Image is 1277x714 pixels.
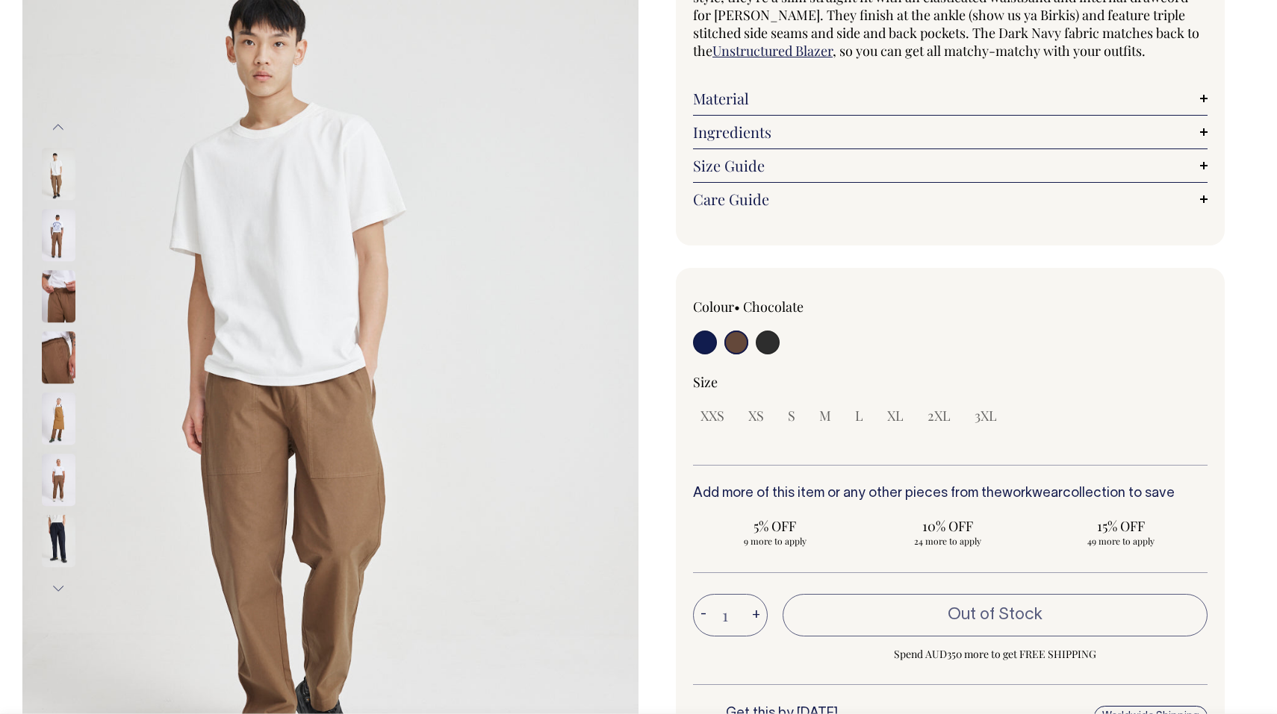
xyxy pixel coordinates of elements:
[42,516,75,568] img: dark-navy
[819,407,831,425] span: M
[693,298,899,316] div: Colour
[874,517,1023,535] span: 10% OFF
[920,402,958,429] input: 2XL
[880,402,911,429] input: XL
[743,298,804,316] label: Chocolate
[866,513,1031,551] input: 10% OFF 24 more to apply
[812,402,839,429] input: M
[855,407,863,425] span: L
[874,535,1023,547] span: 24 more to apply
[783,645,1208,663] span: Spend AUD350 more to get FREE SHIPPING
[693,486,1208,501] h6: Add more of this item or any other pieces from the collection to save
[700,535,850,547] span: 9 more to apply
[1046,517,1196,535] span: 15% OFF
[693,90,1208,107] a: Material
[693,601,714,630] button: -
[734,298,740,316] span: •
[928,407,951,425] span: 2XL
[700,407,724,425] span: XXS
[741,402,771,429] input: XS
[693,190,1208,208] a: Care Guide
[693,402,732,429] input: XXS
[700,517,850,535] span: 5% OFF
[693,123,1208,141] a: Ingredients
[967,402,1004,429] input: 3XL
[848,402,871,429] input: L
[745,601,768,630] button: +
[1046,535,1196,547] span: 49 more to apply
[42,332,75,384] img: chocolate
[42,210,75,262] img: chocolate
[887,407,904,425] span: XL
[788,407,795,425] span: S
[693,157,1208,175] a: Size Guide
[975,407,997,425] span: 3XL
[783,594,1208,636] button: Out of Stock
[1002,487,1063,500] a: workwear
[1039,513,1203,551] input: 15% OFF 49 more to apply
[42,148,75,201] img: chocolate
[42,271,75,323] img: chocolate
[47,572,69,606] button: Next
[47,110,69,144] button: Previous
[748,407,764,425] span: XS
[693,513,857,551] input: 5% OFF 9 more to apply
[948,607,1043,622] span: Out of Stock
[42,454,75,507] img: chocolate
[833,42,1146,60] span: , so you can get all matchy-matchy with your outfits.
[712,42,833,60] a: Unstructured Blazer
[780,402,803,429] input: S
[42,393,75,445] img: chocolate
[693,373,1208,391] div: Size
